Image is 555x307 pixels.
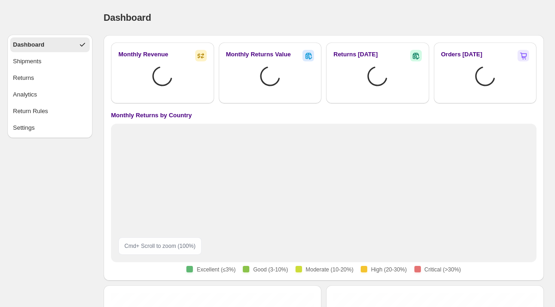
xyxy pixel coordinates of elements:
[306,266,353,273] span: Moderate (10-20%)
[197,266,235,273] span: Excellent (≤3%)
[10,37,90,52] button: Dashboard
[13,73,34,83] div: Returns
[13,107,48,116] div: Return Rules
[253,266,288,273] span: Good (3-10%)
[10,120,90,135] button: Settings
[226,50,291,59] h2: Monthly Returns Value
[10,54,90,69] button: Shipments
[111,111,192,120] h4: Monthly Returns by Country
[371,266,407,273] span: High (20-30%)
[104,12,151,23] span: Dashboard
[10,87,90,102] button: Analytics
[13,57,41,66] div: Shipments
[441,50,482,59] h2: Orders [DATE]
[425,266,461,273] span: Critical (>30%)
[13,123,35,132] div: Settings
[10,71,90,85] button: Returns
[10,104,90,119] button: Return Rules
[13,40,44,49] div: Dashboard
[118,237,202,255] div: Cmd + Scroll to zoom ( 100 %)
[333,50,378,59] h2: Returns [DATE]
[13,90,37,99] div: Analytics
[118,50,168,59] h2: Monthly Revenue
